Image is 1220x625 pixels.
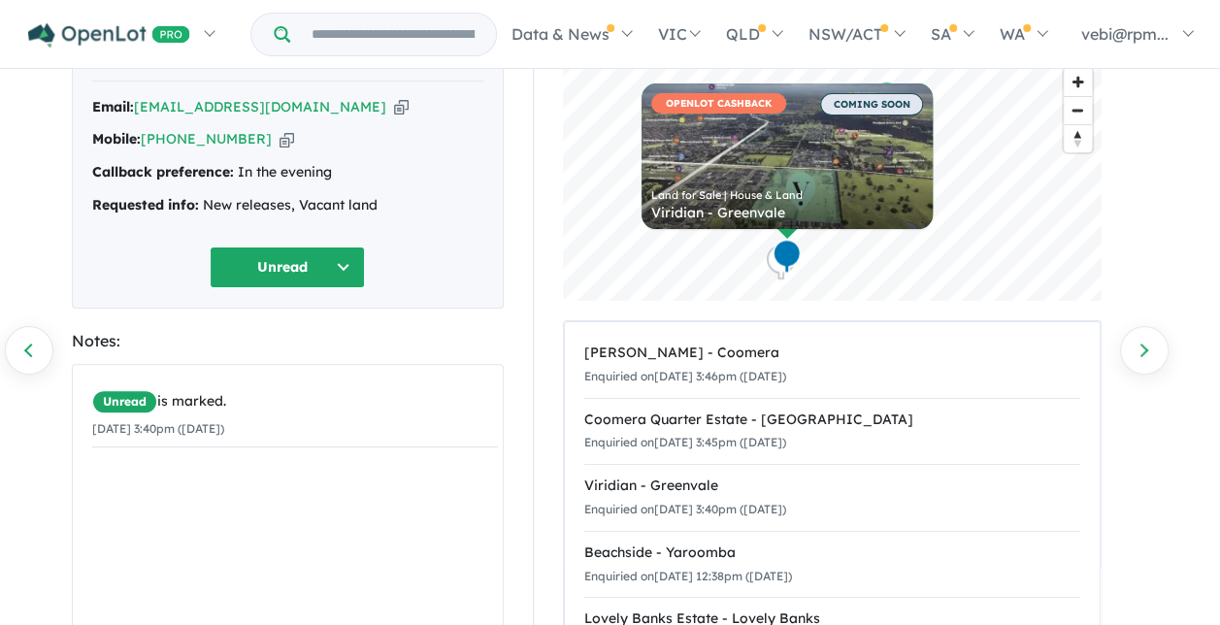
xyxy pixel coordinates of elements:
[584,542,1080,565] div: Beachside - Yaroomba
[642,83,933,229] a: OPENLOT CASHBACK COMING SOON Land for Sale | House & Land Viridian - Greenvale
[1064,125,1092,152] span: Reset bearing to north
[92,163,234,181] strong: Callback preference:
[584,435,786,449] small: Enquiried on [DATE] 3:45pm ([DATE])
[92,98,134,115] strong: Email:
[584,475,1080,498] div: Viridian - Greenvale
[394,97,409,117] button: Copy
[294,14,492,55] input: Try estate name, suburb, builder or developer
[280,129,294,149] button: Copy
[651,206,923,219] div: Viridian - Greenvale
[134,98,386,115] a: [EMAIL_ADDRESS][DOMAIN_NAME]
[1064,124,1092,152] button: Reset bearing to north
[651,190,923,201] div: Land for Sale | House & Land
[584,531,1080,599] a: Beachside - YaroombaEnquiried on[DATE] 12:38pm ([DATE])
[584,409,1080,432] div: Coomera Quarter Estate - [GEOGRAPHIC_DATA]
[820,93,923,115] span: COMING SOON
[1064,96,1092,124] button: Zoom out
[584,502,786,516] small: Enquiried on [DATE] 3:40pm ([DATE])
[92,161,483,184] div: In the evening
[772,239,801,275] div: Map marker
[92,130,141,148] strong: Mobile:
[92,194,483,217] div: New releases, Vacant land
[92,390,157,413] span: Unread
[766,245,795,280] div: Map marker
[651,93,786,114] span: OPENLOT CASHBACK
[141,130,272,148] a: [PHONE_NUMBER]
[584,569,792,583] small: Enquiried on [DATE] 12:38pm ([DATE])
[584,342,1080,365] div: [PERSON_NAME] - Coomera
[92,390,498,413] div: is marked.
[872,81,901,116] div: Map marker
[72,328,504,354] div: Notes:
[584,369,786,383] small: Enquiried on [DATE] 3:46pm ([DATE])
[1064,68,1092,96] button: Zoom in
[92,421,224,436] small: [DATE] 3:40pm ([DATE])
[92,196,199,214] strong: Requested info:
[210,247,365,288] button: Unread
[584,464,1080,532] a: Viridian - GreenvaleEnquiried on[DATE] 3:40pm ([DATE])
[1064,97,1092,124] span: Zoom out
[563,58,1102,301] canvas: Map
[1081,24,1169,44] span: vebi@rpm...
[584,398,1080,466] a: Coomera Quarter Estate - [GEOGRAPHIC_DATA]Enquiried on[DATE] 3:45pm ([DATE])
[28,23,190,48] img: Openlot PRO Logo White
[584,332,1080,399] a: [PERSON_NAME] - CoomeraEnquiried on[DATE] 3:46pm ([DATE])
